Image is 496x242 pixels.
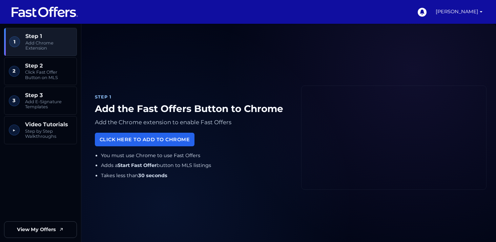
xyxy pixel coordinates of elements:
iframe: Fast Offers Chrome Extension [302,86,486,190]
strong: Start Fast Offer [118,162,157,168]
span: 2 [9,66,20,77]
strong: 30 seconds [138,172,167,179]
a: 1 Step 1 Add Chrome Extension [4,28,77,56]
span: Click Fast Offer Button on MLS [25,70,72,80]
span: Step 2 [25,62,72,69]
li: Takes less than [101,172,291,180]
li: You must use Chrome to use Fast Offers [101,152,291,160]
h1: Add the Fast Offers Button to Chrome [95,103,290,115]
div: Step 1 [95,94,290,100]
a: 2 Step 2 Click Fast Offer Button on MLS [4,57,77,86]
p: Add the Chrome extension to enable Fast Offers [95,117,290,127]
a: View My Offers [4,221,77,238]
a: ▶︎ Video Tutorials Step by Step Walkthroughs [4,116,77,144]
span: Step by Step Walkthroughs [25,129,72,139]
a: 3 Step 3 Add E-Signature Templates [4,87,77,115]
span: 1 [9,36,20,47]
span: Video Tutorials [25,121,72,128]
a: Click Here to Add to Chrome [95,133,194,146]
span: Add E-Signature Templates [25,99,72,110]
span: 3 [9,95,20,106]
span: Step 1 [25,33,72,39]
li: Adds a button to MLS listings [101,162,291,169]
span: ▶︎ [9,125,20,135]
span: View My Offers [17,226,56,234]
span: Step 3 [25,92,72,98]
span: Add Chrome Extension [25,40,72,51]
